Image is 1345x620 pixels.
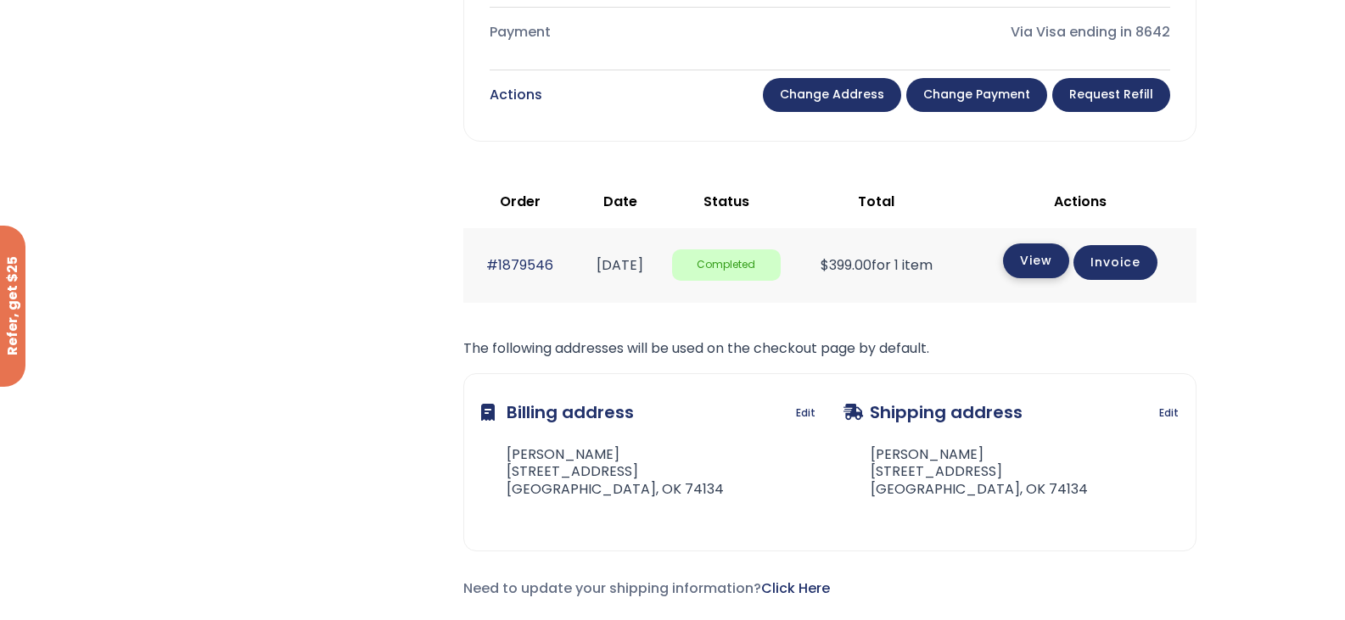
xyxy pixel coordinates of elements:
[490,20,816,44] div: Payment
[463,337,1196,360] p: The following addresses will be used on the checkout page by default.
[906,78,1047,112] a: Change payment
[763,78,901,112] a: Change address
[843,391,1023,433] h3: Shipping address
[463,578,830,598] span: Need to update your shipping information?
[1003,243,1069,278] a: View
[843,446,1088,499] address: [PERSON_NAME] [STREET_ADDRESS] [GEOGRAPHIC_DATA], OK 74134
[490,83,542,107] div: Actions
[1052,78,1170,112] a: Request Refill
[858,192,894,211] span: Total
[1054,192,1107,211] span: Actions
[1073,245,1157,280] a: Invoice
[603,192,637,211] span: Date
[481,446,724,499] address: [PERSON_NAME] [STREET_ADDRESS] [GEOGRAPHIC_DATA], OK 74134
[481,391,634,433] h3: Billing address
[821,255,871,275] span: 399.00
[703,192,749,211] span: Status
[843,20,1170,44] div: Via Visa ending in 8642
[486,255,553,275] a: #1879546
[761,578,830,598] a: Click Here
[789,228,964,302] td: for 1 item
[597,255,643,275] time: [DATE]
[672,249,781,281] span: Completed
[821,255,829,275] span: $
[796,401,815,425] a: Edit
[500,192,541,211] span: Order
[1159,401,1179,425] a: Edit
